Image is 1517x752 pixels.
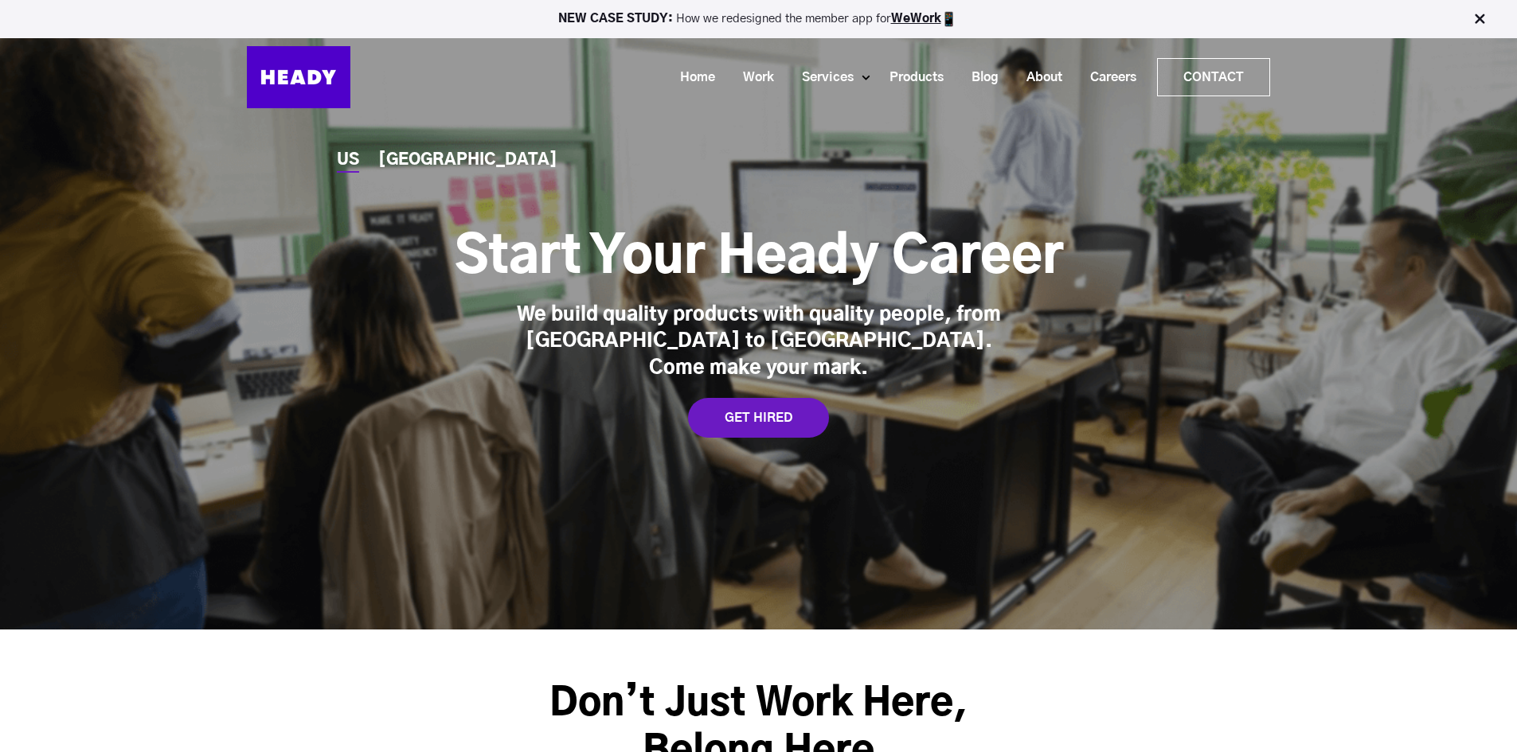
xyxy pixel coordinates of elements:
[782,63,862,92] a: Services
[1472,11,1488,27] img: Close Bar
[1007,63,1070,92] a: About
[891,13,941,25] a: WeWork
[512,302,1006,383] div: We build quality products with quality people, from [GEOGRAPHIC_DATA] to [GEOGRAPHIC_DATA]. Come ...
[558,13,676,25] strong: NEW CASE STUDY:
[455,226,1063,290] h1: Start Your Heady Career
[688,398,829,438] a: GET HIRED
[7,11,1510,27] p: How we redesigned the member app for
[247,46,350,108] img: Heady_Logo_Web-01 (1)
[1158,59,1269,95] a: Contact
[941,11,957,27] img: app emoji
[366,58,1270,96] div: Navigation Menu
[378,152,557,169] a: [GEOGRAPHIC_DATA]
[660,63,723,92] a: Home
[870,63,952,92] a: Products
[723,63,782,92] a: Work
[1070,63,1144,92] a: Careers
[952,63,1007,92] a: Blog
[337,152,359,169] a: US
